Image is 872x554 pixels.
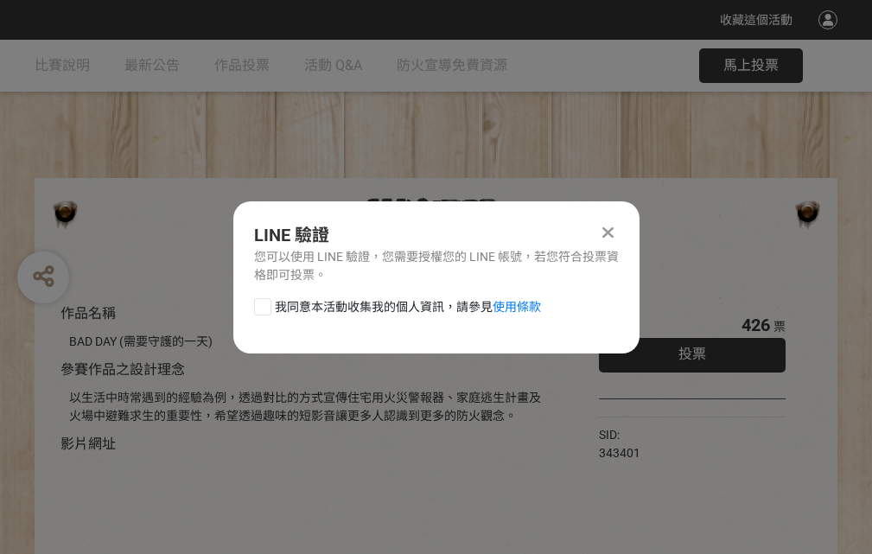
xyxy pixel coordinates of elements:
a: 使用條款 [493,300,541,314]
span: 比賽說明 [35,57,90,73]
span: 最新公告 [124,57,180,73]
span: 票 [773,320,786,334]
span: 影片網址 [60,436,116,452]
div: BAD DAY (需要守護的一天) [69,333,547,351]
a: 防火宣導免費資源 [397,40,507,92]
span: 參賽作品之設計理念 [60,361,185,378]
span: 我同意本活動收集我的個人資訊，請參見 [275,298,541,316]
span: 作品名稱 [60,305,116,322]
span: 防火宣導免費資源 [397,57,507,73]
span: SID: 343401 [599,428,640,460]
div: 您可以使用 LINE 驗證，您需要授權您的 LINE 帳號，若您符合投票資格即可投票。 [254,248,619,284]
span: 活動 Q&A [304,57,362,73]
a: 活動 Q&A [304,40,362,92]
span: 投票 [678,346,706,362]
iframe: Facebook Share [645,426,731,443]
a: 作品投票 [214,40,270,92]
div: LINE 驗證 [254,222,619,248]
a: 最新公告 [124,40,180,92]
button: 馬上投票 [699,48,803,83]
a: 比賽說明 [35,40,90,92]
span: 426 [742,315,770,335]
div: 以生活中時常遇到的經驗為例，透過對比的方式宣傳住宅用火災警報器、家庭逃生計畫及火場中避難求生的重要性，希望透過趣味的短影音讓更多人認識到更多的防火觀念。 [69,389,547,425]
span: 收藏這個活動 [720,13,792,27]
span: 馬上投票 [723,57,779,73]
span: 作品投票 [214,57,270,73]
